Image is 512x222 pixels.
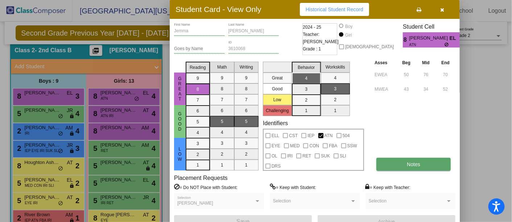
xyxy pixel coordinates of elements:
[396,59,416,67] th: Beg
[403,36,409,44] span: 8
[416,59,435,67] th: Mid
[303,31,339,45] span: Teacher: [PERSON_NAME]
[340,152,346,160] span: SLI
[287,152,293,160] span: IRI
[366,184,410,191] label: = Keep with Teacher:
[345,42,394,51] span: [DEMOGRAPHIC_DATA]
[272,152,277,160] span: OL
[343,131,350,140] span: 504
[375,84,395,95] input: assessment
[302,152,311,160] span: RET
[272,131,279,140] span: ELL
[290,141,300,150] span: MED
[289,131,298,140] span: CST
[345,32,352,38] div: Girl
[375,69,395,80] input: assessment
[228,46,279,52] input: Enter ID
[376,158,451,171] button: Notes
[263,120,288,127] label: Identifiers
[177,76,183,102] span: Great
[450,34,460,42] span: EL
[174,184,238,191] label: = Do NOT Place with Student:
[347,141,357,150] span: SSW
[174,46,225,52] input: goes by name
[307,131,314,140] span: IEP
[272,162,281,170] span: DRS
[272,141,280,150] span: EYE
[174,174,228,181] label: Placement Requests
[176,5,261,14] h3: Student Card - View Only
[435,59,455,67] th: End
[306,7,363,12] span: Historical Student Record
[300,3,369,16] button: Historical Student Record
[325,131,333,140] span: ATN
[409,34,450,42] span: [PERSON_NAME]
[345,23,353,30] div: Boy
[409,42,445,48] span: ATN
[407,161,420,167] span: Notes
[403,23,466,30] h3: Student Cell
[270,184,316,191] label: = Keep with Student:
[177,111,183,132] span: Good
[373,59,396,67] th: Asses
[321,152,330,160] span: SUK
[309,141,319,150] span: CON
[329,141,337,150] span: FBA
[177,147,183,162] span: Low
[303,45,321,53] span: Grade : 1
[303,24,321,31] span: 2024 - 25
[177,201,213,206] span: [PERSON_NAME]
[460,36,466,44] span: 4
